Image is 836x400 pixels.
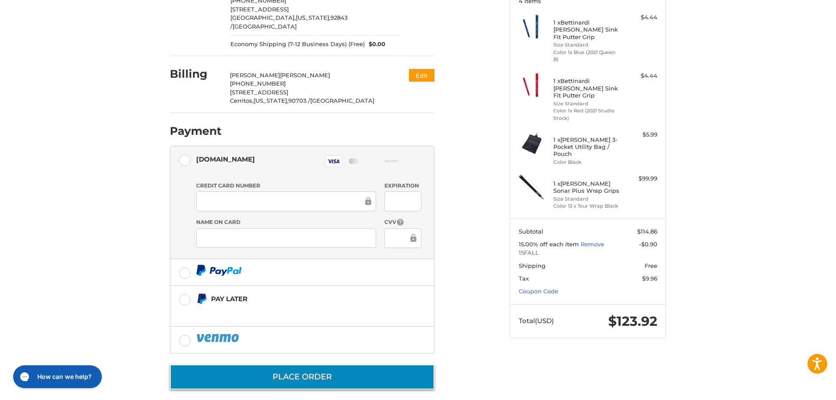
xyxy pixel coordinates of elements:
[519,275,529,282] span: Tax
[230,80,286,87] span: [PHONE_NUMBER]
[384,218,421,227] label: CVV
[170,67,221,81] h2: Billing
[639,241,657,248] span: -$0.90
[196,308,380,316] iframe: PayPal Message 1
[9,362,104,391] iframe: Gorgias live chat messenger
[196,265,242,276] img: PayPal icon
[553,19,621,40] h4: 1 x Bettinardi [PERSON_NAME] Sink Fit Putter Grip
[637,228,657,235] span: $114.86
[519,241,581,248] span: 15.00% off each item
[170,124,222,138] h2: Payment
[553,100,621,108] li: Size Standard
[384,182,421,190] label: Expiration
[519,228,543,235] span: Subtotal
[196,332,241,343] img: PayPal icon
[170,364,434,389] button: Place Order
[553,41,621,49] li: Size Standard
[519,288,558,295] a: Coupon Code
[553,49,621,63] li: Color 1x Blue (2021 Queen B)
[553,180,621,195] h4: 1 x [PERSON_NAME] Sonar Plus Wrap Grips
[230,14,348,30] span: 92843 /
[296,14,330,21] span: [US_STATE],
[553,202,621,210] li: Color 13 x Tour Wrap Black
[230,6,289,13] span: [STREET_ADDRESS]
[365,40,386,49] span: $0.00
[623,72,657,80] div: $4.44
[196,293,207,304] img: Pay Later icon
[310,97,374,104] span: [GEOGRAPHIC_DATA]
[230,14,296,21] span: [GEOGRAPHIC_DATA],
[642,275,657,282] span: $9.96
[196,218,376,226] label: Name on Card
[233,23,297,30] span: [GEOGRAPHIC_DATA]
[196,152,255,166] div: [DOMAIN_NAME]
[280,72,330,79] span: [PERSON_NAME]
[196,182,376,190] label: Credit Card Number
[230,89,288,96] span: [STREET_ADDRESS]
[519,249,657,257] span: 15FALL
[211,292,379,306] div: Pay Later
[230,40,365,49] span: Economy Shipping (7-12 Business Days) (Free)
[623,174,657,183] div: $99.99
[553,159,621,166] li: Color Black
[519,317,554,325] span: Total (USD)
[581,241,604,248] a: Remove
[645,262,657,269] span: Free
[608,313,657,329] span: $123.92
[409,69,434,82] button: Edit
[553,136,621,158] h4: 1 x [PERSON_NAME] 3-Pocket Utility Bag / Pouch
[230,72,280,79] span: [PERSON_NAME]
[230,97,254,104] span: Cerritos,
[623,13,657,22] div: $4.44
[519,262,545,269] span: Shipping
[623,130,657,139] div: $5.99
[254,97,288,104] span: [US_STATE],
[553,77,621,99] h4: 1 x Bettinardi [PERSON_NAME] Sink Fit Putter Grip
[553,195,621,203] li: Size Standard
[553,107,621,122] li: Color 1x Red (2021 Studio Stock)
[288,97,310,104] span: 90703 /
